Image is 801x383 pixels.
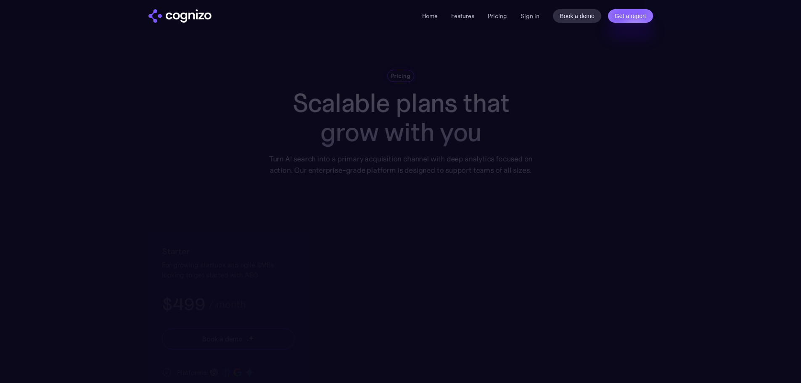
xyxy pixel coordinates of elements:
[148,9,211,23] a: home
[148,9,211,23] img: cognizo logo
[451,12,474,20] a: Features
[162,245,295,258] h2: Starter
[608,9,653,23] a: Get a report
[208,299,245,309] div: / month
[202,334,242,344] div: Book a demo
[263,88,538,147] h1: Scalable plans that grow with you
[391,72,410,80] div: Pricing
[521,11,539,21] a: Sign in
[248,335,254,341] img: star
[162,260,295,280] div: For growing startups and agile SMEs looking to get started with AEO
[553,9,601,23] a: Book a demo
[246,336,247,337] img: star
[488,12,507,20] a: Pricing
[246,339,249,342] img: star
[422,12,438,20] a: Home
[263,153,538,176] div: Turn AI search into a primary acquisition channel with deep analytics focused on action. Our ente...
[177,367,208,378] div: Platforms:
[162,328,295,350] a: Book a demostarstarstar
[162,293,205,315] h3: $499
